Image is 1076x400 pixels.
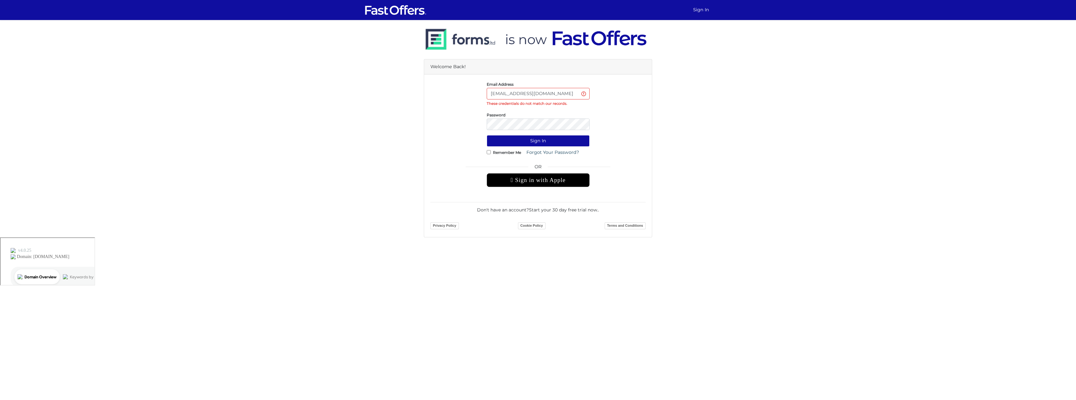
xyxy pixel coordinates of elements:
div: Sign in with Apple [487,173,590,187]
img: tab_domain_overview_orange.svg [17,36,22,41]
a: Start your 30 day free trial now. [529,207,598,213]
label: Remember Me [493,152,521,153]
strong: These credentials do not match our records. [487,101,567,106]
label: Email Address [487,84,514,85]
a: Terms and Conditions [605,222,646,229]
div: Keywords by Traffic [69,37,105,41]
div: Don't have an account? . [430,202,646,213]
div: Domain Overview [24,37,56,41]
a: Cookie Policy [518,222,546,229]
div: v 4.0.25 [18,10,31,15]
a: Forgot Your Password? [522,147,583,158]
label: Password [487,114,505,116]
button: Sign In [487,135,590,147]
img: tab_keywords_by_traffic_grey.svg [62,36,67,41]
span: OR [487,163,590,173]
img: website_grey.svg [10,16,15,21]
a: Privacy Policy [430,222,459,229]
div: Welcome Back! [424,59,652,74]
input: E-Mail [487,88,590,99]
div: Domain: [DOMAIN_NAME] [16,16,69,21]
img: logo_orange.svg [10,10,15,15]
a: Sign In [691,4,712,16]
